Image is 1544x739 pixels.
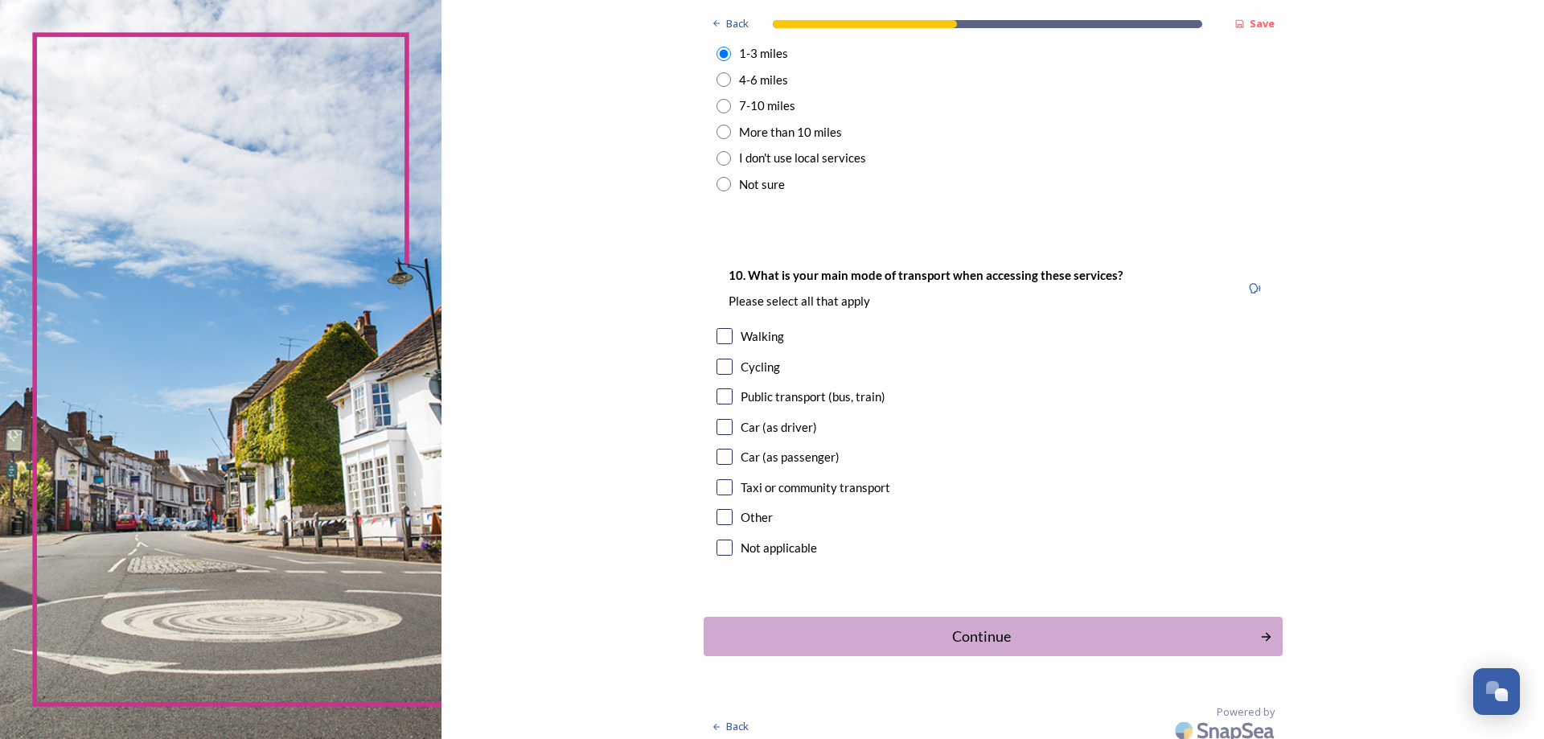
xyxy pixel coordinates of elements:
p: Please select all that apply [729,293,1123,310]
div: Public transport (bus, train) [741,388,885,406]
strong: 10. What is your main mode of transport when accessing these services? [729,268,1123,282]
button: Continue [704,617,1283,656]
div: I don't use local services [739,149,866,167]
strong: Save [1250,16,1275,31]
span: Back [726,719,749,734]
div: 4-6 miles [739,71,788,89]
div: Other [741,508,773,527]
div: Not applicable [741,539,817,557]
button: Open Chat [1473,668,1520,715]
div: Taxi or community transport [741,478,890,497]
div: Walking [741,327,784,346]
div: Car (as passenger) [741,448,840,466]
div: 7-10 miles [739,96,795,115]
span: Powered by [1217,704,1275,720]
span: Back [726,16,749,31]
div: Cycling [741,358,780,376]
div: More than 10 miles [739,123,842,142]
div: 1-3 miles [739,44,788,63]
div: Car (as driver) [741,418,817,437]
div: Continue [712,626,1252,647]
div: Not sure [739,175,785,194]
